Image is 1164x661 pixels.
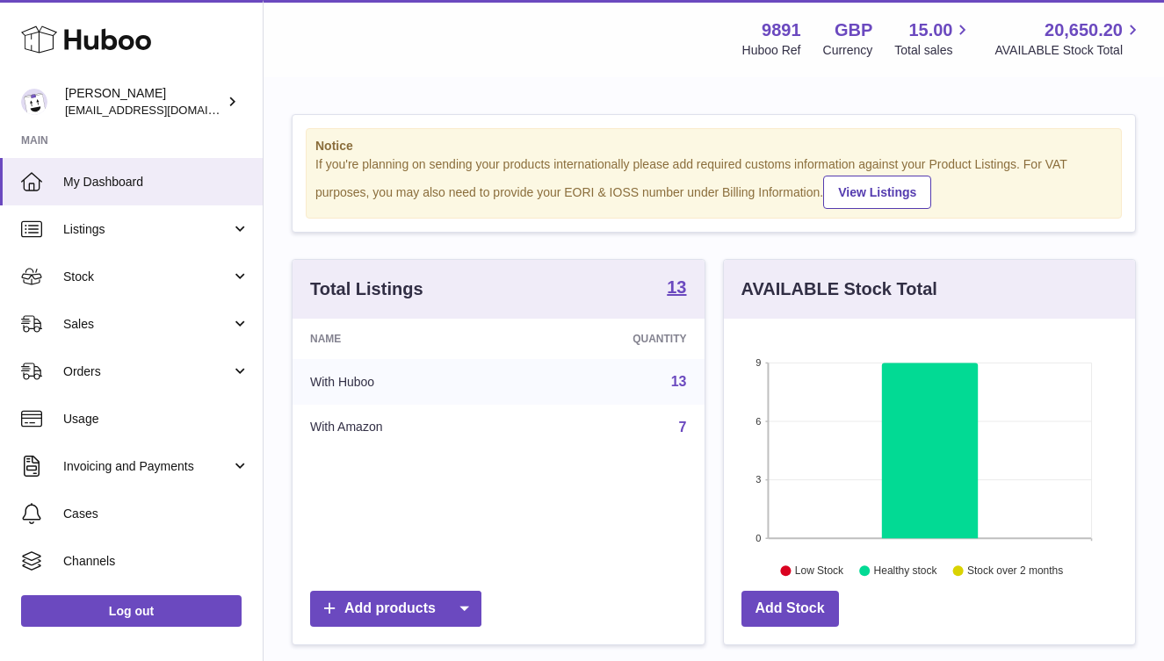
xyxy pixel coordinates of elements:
a: Add products [310,591,481,627]
text: Low Stock [794,564,843,577]
span: 15.00 [908,18,952,42]
div: [PERSON_NAME] [65,85,223,119]
a: Log out [21,595,242,627]
th: Quantity [517,319,704,359]
td: With Amazon [293,405,517,450]
text: 6 [756,416,761,427]
a: Add Stock [741,591,839,627]
text: 9 [756,357,761,368]
span: AVAILABLE Stock Total [994,42,1143,59]
div: If you're planning on sending your products internationally please add required customs informati... [315,156,1112,209]
td: With Huboo [293,359,517,405]
strong: GBP [835,18,872,42]
strong: 9891 [762,18,801,42]
a: 13 [671,374,687,389]
text: Healthy stock [873,564,937,577]
h3: Total Listings [310,277,423,301]
strong: 13 [667,278,686,296]
span: Stock [63,269,231,285]
div: Huboo Ref [742,42,801,59]
text: Stock over 2 months [967,564,1063,577]
span: 20,650.20 [1045,18,1123,42]
text: 0 [756,533,761,543]
span: My Dashboard [63,174,249,190]
span: Orders [63,363,231,380]
span: [EMAIL_ADDRESS][DOMAIN_NAME] [65,103,258,117]
span: Total sales [894,42,972,59]
span: Channels [63,553,249,570]
span: Listings [63,221,231,238]
text: 3 [756,474,761,485]
h3: AVAILABLE Stock Total [741,277,937,301]
a: 13 [667,278,686,299]
span: Sales [63,316,231,333]
span: Cases [63,506,249,522]
strong: Notice [315,138,1112,154]
span: Invoicing and Payments [63,458,231,475]
a: 20,650.20 AVAILABLE Stock Total [994,18,1143,59]
span: Usage [63,411,249,427]
th: Name [293,319,517,359]
a: 7 [679,420,687,435]
a: 15.00 Total sales [894,18,972,59]
div: Currency [823,42,873,59]
img: ro@thebitterclub.co.uk [21,89,47,115]
a: View Listings [823,176,931,209]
